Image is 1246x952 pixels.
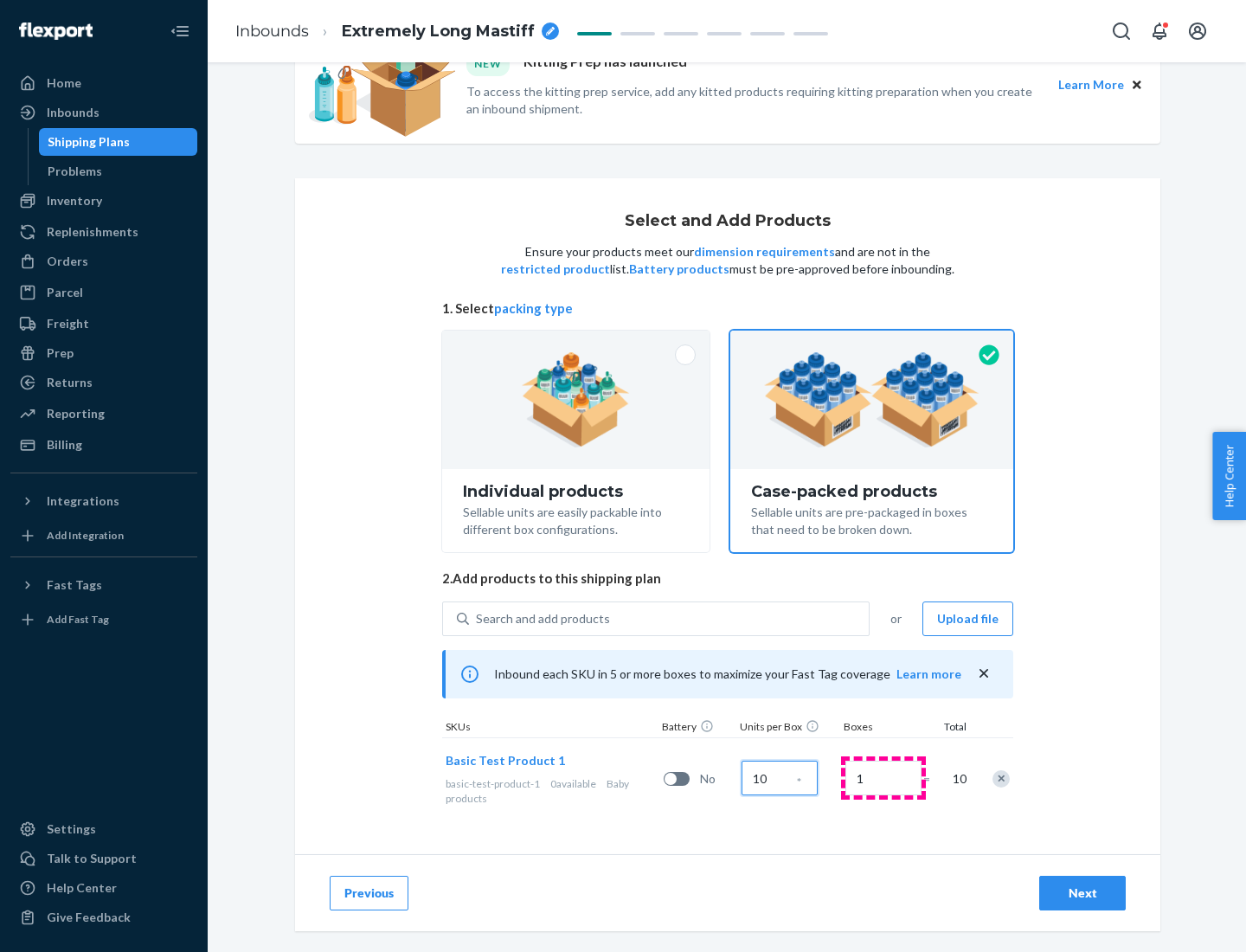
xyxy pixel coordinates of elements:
div: Inventory [47,192,102,209]
span: Basic Test Product 1 [446,753,565,768]
div: Home [47,74,81,92]
div: Units per Box [736,719,840,737]
a: Inventory [10,187,197,215]
span: or [890,610,902,627]
span: = [923,770,941,788]
div: Reporting [47,405,105,422]
img: individual-pack.facf35554cb0f1810c75b2bd6df2d64e.png [522,352,630,447]
ol: breadcrumbs [222,6,573,57]
span: 1. Select [442,299,1013,318]
a: Billing [10,431,197,459]
a: Home [10,69,197,97]
div: Billing [47,436,82,453]
div: SKUs [442,719,658,737]
h1: Select and Add Products [625,213,831,230]
button: packing type [494,299,573,318]
div: Problems [48,163,102,180]
div: Battery [658,719,736,737]
button: Integrations [10,487,197,515]
button: close [975,665,992,683]
div: Shipping Plans [48,133,130,151]
a: Freight [10,310,197,338]
div: Orders [47,253,88,270]
a: Parcel [10,279,197,306]
a: Shipping Plans [39,128,198,156]
a: Returns [10,369,197,396]
div: Inbound each SKU in 5 or more boxes to maximize your Fast Tag coverage [442,650,1013,698]
button: Learn more [896,666,961,683]
button: Next [1039,876,1126,910]
a: Inbounds [10,99,197,126]
a: Inbounds [235,22,309,41]
a: Help Center [10,874,197,902]
div: Parcel [47,284,83,301]
div: Give Feedback [47,909,131,926]
a: Replenishments [10,218,197,246]
div: Boxes [840,719,927,737]
div: Sellable units are easily packable into different box configurations. [463,500,689,538]
a: Prep [10,339,197,367]
div: Total [927,719,970,737]
img: Flexport logo [19,23,93,40]
a: Add Fast Tag [10,606,197,634]
input: Number of boxes [845,761,922,795]
div: Remove Item [992,770,1010,788]
div: Prep [47,344,74,362]
button: Give Feedback [10,904,197,931]
div: Integrations [47,492,119,510]
div: Help Center [47,879,117,897]
p: Ensure your products meet our and are not in the list. must be pre-approved before inbounding. [499,243,956,278]
div: Baby products [446,776,657,806]
a: Talk to Support [10,845,197,872]
span: 0 available [550,777,596,790]
p: To access the kitting prep service, add any kitted products requiring kitting preparation when yo... [466,83,1043,118]
span: Extremely Long Mastiff [342,21,535,43]
button: dimension requirements [694,243,835,261]
button: Fast Tags [10,571,197,599]
div: Sellable units are pre-packaged in boxes that need to be broken down. [751,500,992,538]
img: case-pack.59cecea509d18c883b923b81aeac6d0b.png [764,352,979,447]
span: 10 [949,770,967,788]
button: Close [1127,75,1146,94]
button: restricted product [501,261,610,278]
div: Returns [47,374,93,391]
div: Fast Tags [47,576,102,594]
span: basic-test-product-1 [446,777,540,790]
a: Reporting [10,400,197,428]
input: Case Quantity [742,761,818,795]
div: Inbounds [47,104,100,121]
div: Replenishments [47,223,138,241]
a: Problems [39,158,198,185]
button: Previous [330,876,408,910]
div: Search and add products [476,610,610,627]
span: No [700,770,735,788]
button: Open notifications [1142,14,1177,48]
button: Help Center [1212,432,1246,520]
button: Basic Test Product 1 [446,752,565,769]
button: Close Navigation [163,14,197,48]
div: NEW [466,52,510,75]
div: Settings [47,820,96,838]
p: Kitting Prep has launched [523,52,687,75]
div: Talk to Support [47,850,137,867]
button: Open Search Box [1104,14,1139,48]
span: 2. Add products to this shipping plan [442,569,1013,588]
a: Orders [10,248,197,275]
button: Open account menu [1180,14,1215,48]
div: Add Integration [47,528,124,543]
button: Battery products [629,261,729,278]
div: Freight [47,315,89,332]
button: Learn More [1058,75,1124,94]
a: Settings [10,815,197,843]
button: Upload file [922,601,1013,636]
div: Case-packed products [751,483,992,500]
div: Individual products [463,483,689,500]
div: Next [1054,884,1111,902]
div: Add Fast Tag [47,612,109,627]
a: Add Integration [10,522,197,550]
